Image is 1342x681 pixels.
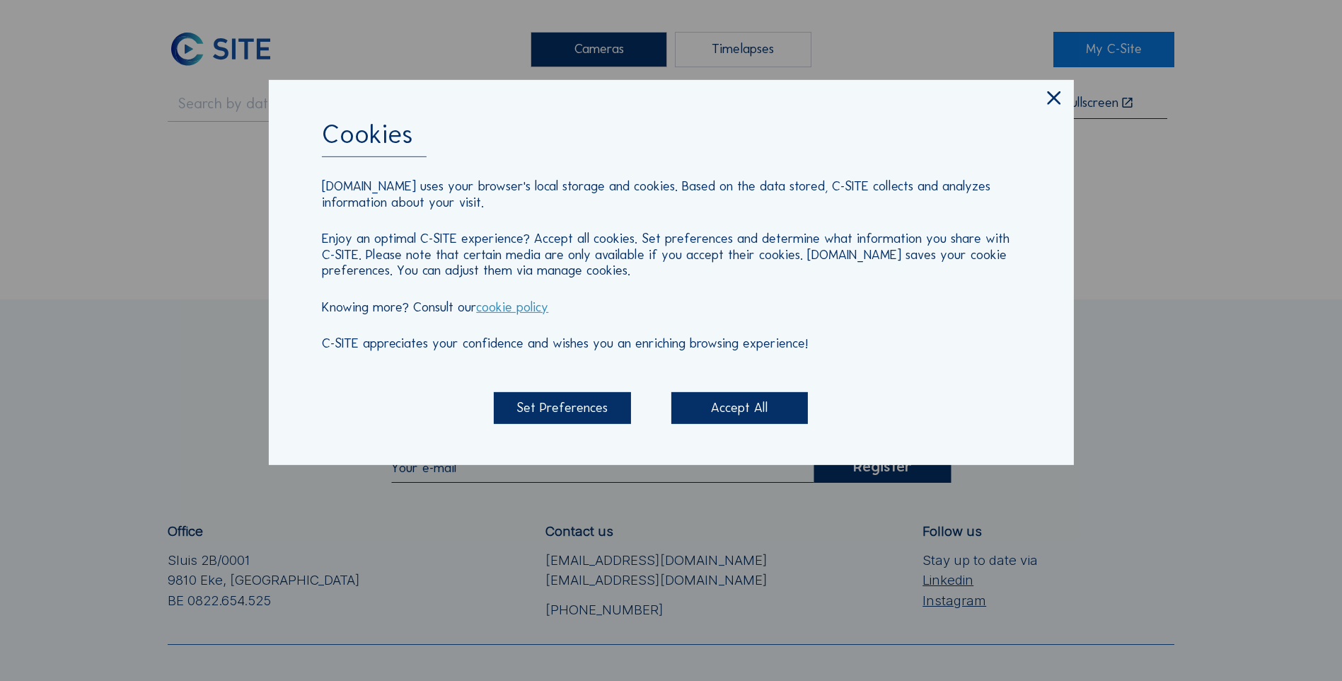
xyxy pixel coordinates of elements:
[476,298,548,314] a: cookie policy
[671,392,808,424] div: Accept All
[322,336,1019,352] p: C-SITE appreciates your confidence and wishes you an enriching browsing experience!
[322,178,1019,210] p: [DOMAIN_NAME] uses your browser's local storage and cookies. Based on the data stored, C-SITE col...
[494,392,630,424] div: Set Preferences
[322,299,1019,315] p: Knowing more? Consult our
[322,231,1019,279] p: Enjoy an optimal C-SITE experience? Accept all cookies. Set preferences and determine what inform...
[322,120,1019,157] div: Cookies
